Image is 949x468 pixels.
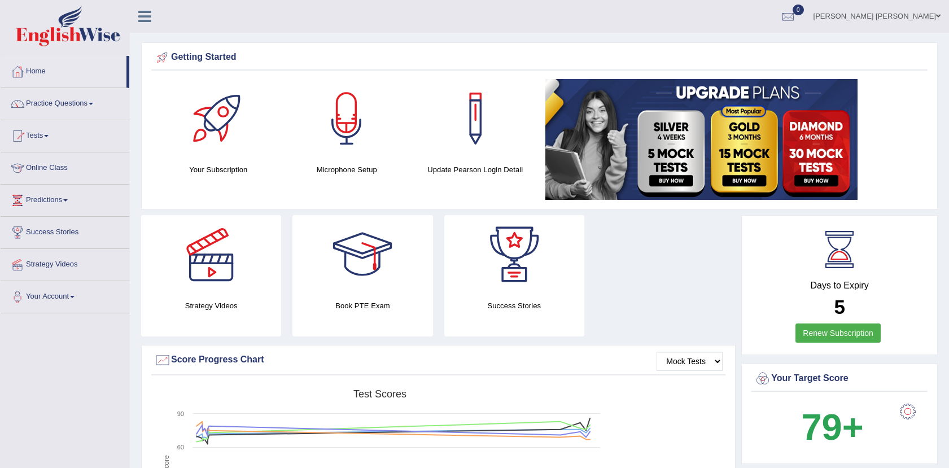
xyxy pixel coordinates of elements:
[754,370,925,387] div: Your Target Score
[1,56,126,84] a: Home
[754,281,925,291] h4: Days to Expiry
[177,410,184,417] text: 90
[353,388,406,400] tspan: Test scores
[288,164,406,176] h4: Microphone Setup
[793,5,804,15] span: 0
[154,352,723,369] div: Score Progress Chart
[292,300,432,312] h4: Book PTE Exam
[417,164,534,176] h4: Update Pearson Login Detail
[160,164,277,176] h4: Your Subscription
[801,406,863,448] b: 79+
[154,49,925,66] div: Getting Started
[1,88,129,116] a: Practice Questions
[444,300,584,312] h4: Success Stories
[1,249,129,277] a: Strategy Videos
[1,217,129,245] a: Success Stories
[1,152,129,181] a: Online Class
[177,444,184,450] text: 60
[545,79,858,200] img: small5.jpg
[141,300,281,312] h4: Strategy Videos
[795,323,881,343] a: Renew Subscription
[1,281,129,309] a: Your Account
[834,296,845,318] b: 5
[1,185,129,213] a: Predictions
[1,120,129,148] a: Tests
